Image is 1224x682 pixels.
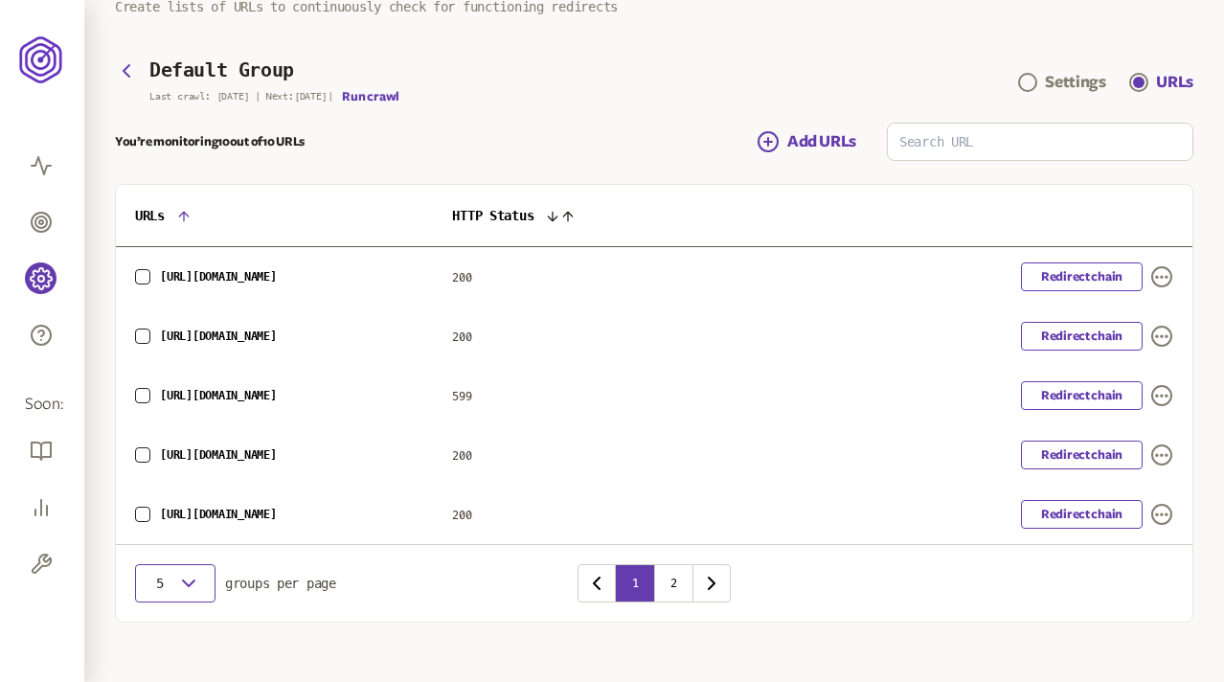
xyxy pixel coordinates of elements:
[452,208,533,223] span: HTTP Status
[150,576,170,591] span: 5
[452,449,471,463] span: 200
[135,208,165,223] span: URLs
[115,134,305,149] p: You’re monitoring 10 out of 10 URLs
[149,59,294,81] h3: Default Group
[1129,71,1193,94] a: URLs
[452,509,471,522] span: 200
[654,564,692,602] button: 2
[1018,71,1105,94] a: Settings
[1018,71,1193,94] div: Navigation
[25,394,59,416] span: Soon:
[616,564,654,602] button: 1
[452,390,471,403] span: 599
[149,91,332,102] p: Last crawl: [DATE] | Next: [DATE] |
[1021,262,1143,291] a: Redirect chain
[1021,322,1143,351] a: Redirect chain
[888,124,1192,160] input: Search URL
[1156,71,1193,94] div: URLs
[452,271,471,284] span: 200
[1021,441,1143,469] a: Redirect chain
[135,564,215,602] button: 5
[160,270,277,284] span: [URL][DOMAIN_NAME]
[1021,500,1143,529] a: Redirect chain
[452,330,471,344] span: 200
[160,448,277,462] span: [URL][DOMAIN_NAME]
[1021,381,1143,410] a: Redirect chain
[787,130,856,153] span: Add URLs
[757,130,856,153] a: Add URLs
[225,576,336,591] span: groups per page
[160,389,277,402] span: [URL][DOMAIN_NAME]
[160,508,277,521] span: [URL][DOMAIN_NAME]
[1045,71,1105,94] div: Settings
[342,89,398,104] button: Run crawl
[160,330,277,343] span: [URL][DOMAIN_NAME]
